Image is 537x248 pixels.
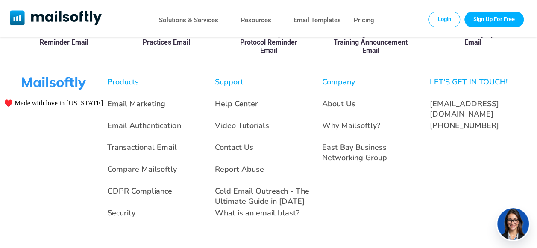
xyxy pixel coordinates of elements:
[322,120,380,131] a: Why Mailsoftly?
[10,10,102,27] a: Mailsoftly
[215,142,253,152] a: Contact Us
[430,99,499,119] a: [EMAIL_ADDRESS][DOMAIN_NAME]
[333,30,408,54] a: Phishing Awareness Training Announcement Email
[215,208,299,218] a: What is an email blast?
[241,14,271,27] a: Resources
[464,12,524,27] a: Trial
[231,30,306,54] a: Incident Response Protocol Reminder Email
[430,120,499,131] a: [PHONE_NUMBER]
[4,99,103,107] span: ♥️ Made with love in [US_STATE]
[107,208,135,218] a: Security
[215,120,269,131] a: Video Tutorials
[107,120,181,131] a: Email Authentication
[215,99,258,109] a: Help Center
[428,12,460,27] a: Login
[107,99,165,109] a: Email Marketing
[435,30,510,46] a: Device Security Update Email
[129,30,204,46] a: Secure Remote Work Practices Email
[322,142,387,163] a: East Bay Business Networking Group
[322,99,355,109] a: About Us
[159,14,218,27] a: Solutions & Services
[215,164,264,174] a: Report Abuse
[107,142,177,152] a: Transactional Email
[215,186,309,206] a: Cold Email Outreach - The Ultimate Guide in [DATE]
[27,30,102,46] a: Secure Remote Work Reminder Email
[107,164,177,174] a: Compare Mailsoftly
[293,14,341,27] a: Email Templates
[107,186,172,196] a: GDPR Compliance
[354,14,374,27] a: Pricing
